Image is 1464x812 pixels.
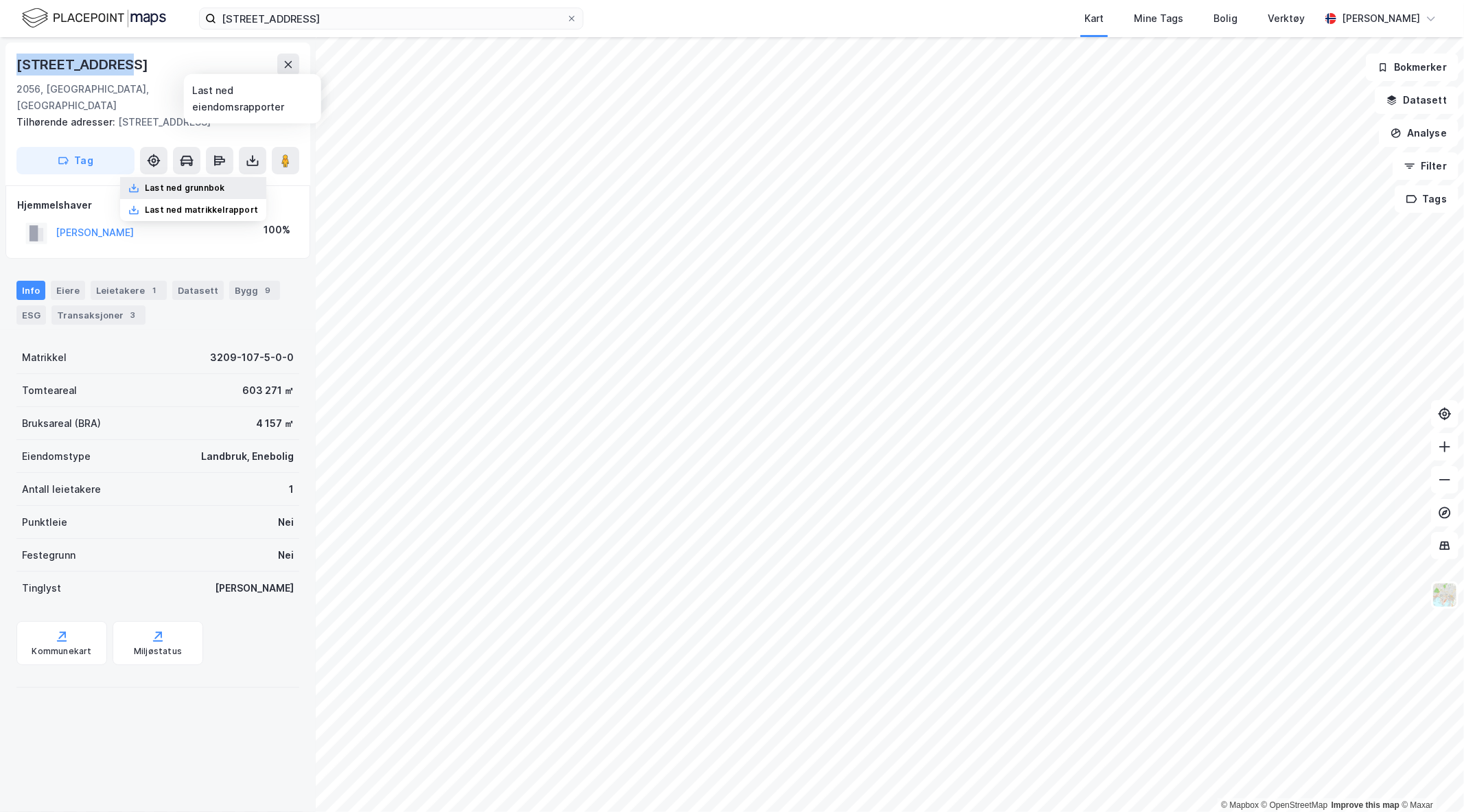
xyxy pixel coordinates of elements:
[16,54,151,76] div: [STREET_ADDRESS]
[172,281,224,300] div: Datasett
[1375,86,1459,114] button: Datasett
[51,305,146,325] div: Transaksjoner
[91,281,167,300] div: Leietakere
[1134,10,1183,27] div: Mine Tags
[215,580,294,596] div: [PERSON_NAME]
[22,547,75,564] div: Festegrunn
[145,183,224,194] div: Last ned grunnbok
[1395,185,1459,213] button: Tags
[1332,800,1399,810] a: Improve this map
[22,514,67,531] div: Punktleie
[278,547,294,564] div: Nei
[134,646,182,657] div: Miljøstatus
[256,415,294,432] div: 4 157 ㎡
[22,580,61,596] div: Tinglyst
[1395,746,1464,812] div: Kontrollprogram for chat
[22,382,77,399] div: Tomteareal
[32,646,91,657] div: Kommunekart
[289,481,294,498] div: 1
[1393,152,1459,180] button: Filter
[278,514,294,531] div: Nei
[22,448,91,465] div: Eiendomstype
[16,114,288,130] div: [STREET_ADDRESS]
[22,6,166,30] img: logo.f888ab2527a4732fd821a326f86c7f29.svg
[51,281,85,300] div: Eiere
[22,349,67,366] div: Matrikkel
[148,283,161,297] div: 1
[1432,582,1458,608] img: Z
[1084,10,1104,27] div: Kart
[145,205,258,216] div: Last ned matrikkelrapport
[1221,800,1259,810] a: Mapbox
[16,81,225,114] div: 2056, [GEOGRAPHIC_DATA], [GEOGRAPHIC_DATA]
[1262,800,1328,810] a: OpenStreetMap
[216,8,566,29] input: Søk på adresse, matrikkel, gårdeiere, leietakere eller personer
[16,147,135,174] button: Tag
[1213,10,1238,27] div: Bolig
[201,448,294,465] div: Landbruk, Enebolig
[16,305,46,325] div: ESG
[22,415,101,432] div: Bruksareal (BRA)
[229,281,280,300] div: Bygg
[17,197,299,213] div: Hjemmelshaver
[16,116,118,128] span: Tilhørende adresser:
[210,349,294,366] div: 3209-107-5-0-0
[16,281,45,300] div: Info
[1366,54,1459,81] button: Bokmerker
[1342,10,1420,27] div: [PERSON_NAME]
[1395,746,1464,812] iframe: Chat Widget
[1379,119,1459,147] button: Analyse
[1268,10,1305,27] div: Verktøy
[264,222,290,238] div: 100%
[261,283,275,297] div: 9
[242,382,294,399] div: 603 271 ㎡
[225,81,299,114] div: Ullensaker, 107/5
[126,308,140,322] div: 3
[22,481,101,498] div: Antall leietakere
